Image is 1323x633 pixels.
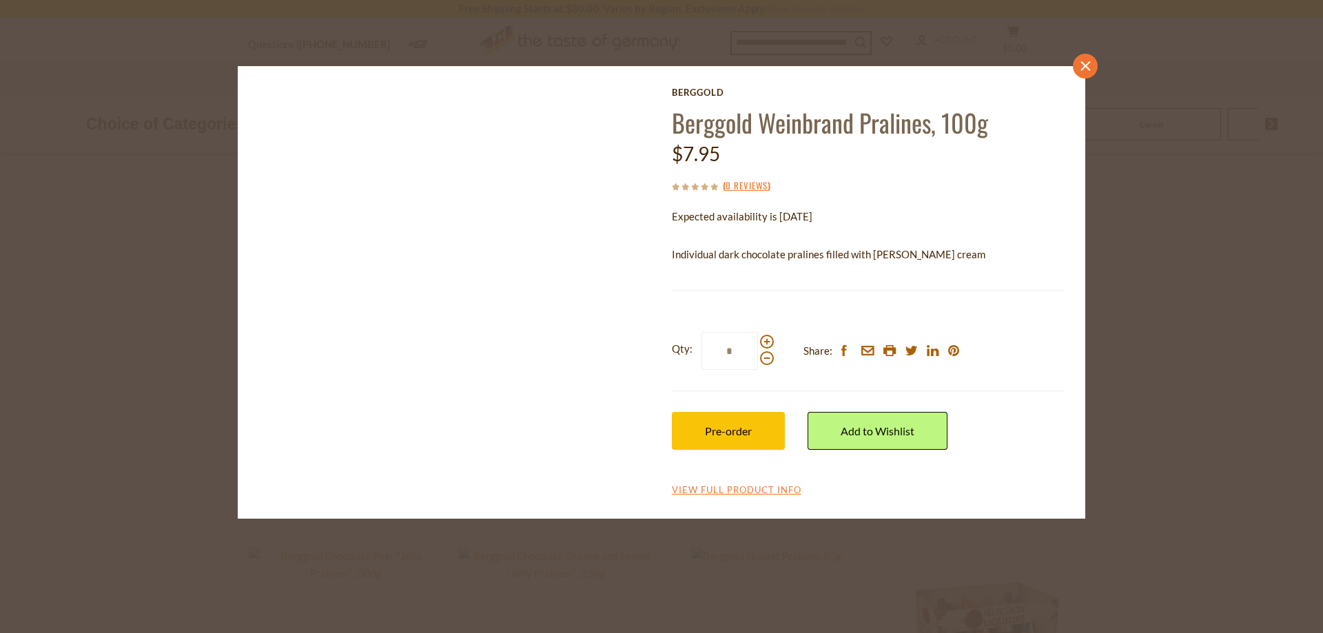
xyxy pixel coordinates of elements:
span: $7.95 [672,142,720,165]
p: Individual dark chocolate pralines filled with [PERSON_NAME] cream [672,246,1065,263]
p: Expected availability is [DATE] [672,208,1065,225]
button: Pre-order [672,412,785,450]
span: Pre-order [705,424,752,437]
a: 0 Reviews [726,178,768,194]
input: Qty: [701,332,758,370]
span: ( ) [723,178,770,192]
a: Berggold Weinbrand Pralines, 100g [672,104,988,141]
a: View Full Product Info [672,484,801,497]
span: Share: [803,342,832,360]
a: Berggold [672,87,1065,98]
p: From Berggold Chocolatier, a family owned producer of fine chocolate pralines based in the German... [672,273,1065,291]
strong: Qty: [672,340,693,357]
a: Add to Wishlist [808,412,947,450]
